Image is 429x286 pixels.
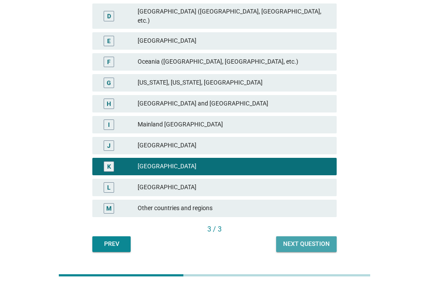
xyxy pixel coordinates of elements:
[276,236,337,252] button: Next question
[92,236,131,252] button: Prev
[107,11,111,20] div: D
[138,140,330,151] div: [GEOGRAPHIC_DATA]
[108,120,110,129] div: I
[138,78,330,88] div: [US_STATE], [US_STATE], [GEOGRAPHIC_DATA]
[107,183,111,192] div: L
[138,36,330,46] div: [GEOGRAPHIC_DATA]
[138,161,330,172] div: [GEOGRAPHIC_DATA]
[138,57,330,67] div: Oceania ([GEOGRAPHIC_DATA], [GEOGRAPHIC_DATA], etc.)
[283,239,330,249] div: Next question
[107,141,111,150] div: J
[107,99,111,108] div: H
[138,182,330,193] div: [GEOGRAPHIC_DATA]
[99,239,124,249] div: Prev
[107,57,111,66] div: F
[107,162,111,171] div: K
[107,36,111,45] div: E
[138,99,330,109] div: [GEOGRAPHIC_DATA] and [GEOGRAPHIC_DATA]
[138,203,330,214] div: Other countries and regions
[106,204,111,213] div: M
[107,78,111,87] div: G
[138,119,330,130] div: Mainland [GEOGRAPHIC_DATA]
[138,7,330,25] div: [GEOGRAPHIC_DATA] ([GEOGRAPHIC_DATA], [GEOGRAPHIC_DATA], etc.)
[92,224,337,235] div: 3 / 3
